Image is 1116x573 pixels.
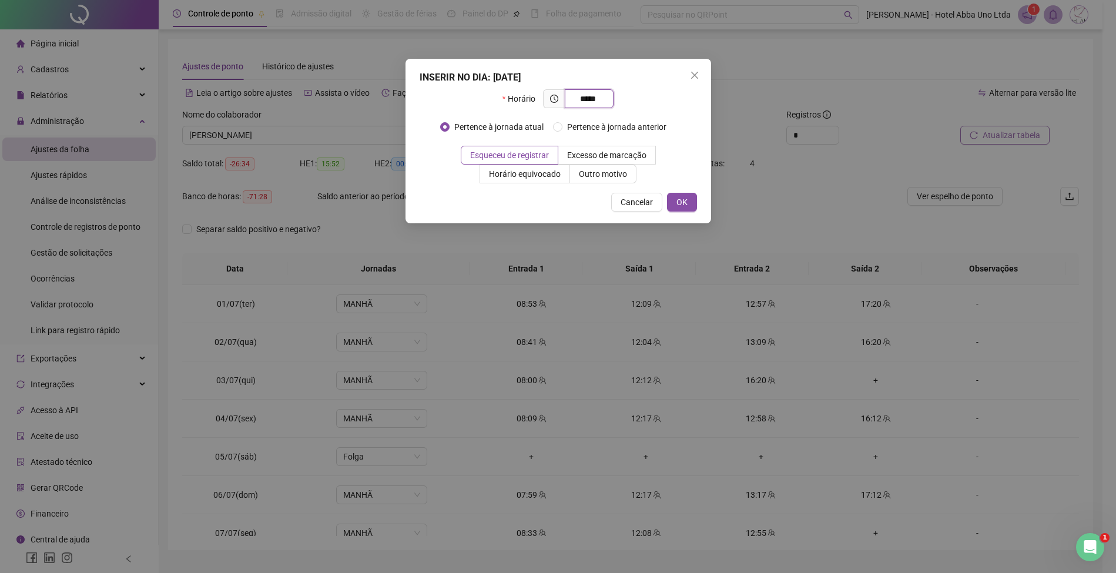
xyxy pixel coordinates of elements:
[611,193,662,212] button: Cancelar
[1100,533,1110,542] span: 1
[420,71,697,85] div: INSERIR NO DIA : [DATE]
[470,150,549,160] span: Esqueceu de registrar
[502,89,543,108] label: Horário
[621,196,653,209] span: Cancelar
[685,66,704,85] button: Close
[567,150,646,160] span: Excesso de marcação
[676,196,688,209] span: OK
[667,193,697,212] button: OK
[489,169,561,179] span: Horário equivocado
[450,120,548,133] span: Pertence à jornada atual
[579,169,627,179] span: Outro motivo
[562,120,671,133] span: Pertence à jornada anterior
[550,95,558,103] span: clock-circle
[690,71,699,80] span: close
[1076,533,1104,561] iframe: Intercom live chat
